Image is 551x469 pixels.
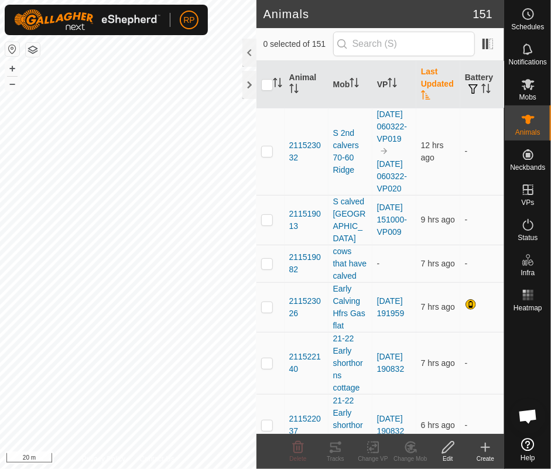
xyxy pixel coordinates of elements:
[263,7,473,21] h2: Animals
[421,259,455,268] span: 15 Sep 2025 at 5:04 AM
[421,141,444,162] span: 15 Sep 2025 at 12:04 AM
[388,80,397,89] p-sorticon: Activate to sort
[377,414,405,436] a: [DATE] 190832
[511,399,546,434] div: Open chat
[518,234,538,241] span: Status
[416,61,460,108] th: Last Updated
[289,413,324,437] span: 211522037
[481,85,491,95] p-sorticon: Activate to sort
[519,94,536,101] span: Mobs
[14,9,160,30] img: Gallagher Logo
[263,38,333,50] span: 0 selected of 151
[377,352,405,374] a: [DATE] 190832
[473,5,492,23] span: 151
[333,395,368,456] div: 21-22 Early shorthorns cottage
[317,454,354,463] div: Tracks
[509,59,547,66] span: Notifications
[379,146,389,156] img: to
[421,420,455,430] span: 15 Sep 2025 at 6:24 AM
[460,61,504,108] th: Battery
[333,245,368,282] div: cows that have calved
[521,269,535,276] span: Infra
[289,85,299,95] p-sorticon: Activate to sort
[372,61,416,108] th: VP
[515,129,540,136] span: Animals
[377,109,407,143] a: [DATE] 060322-VP019
[421,215,455,224] span: 15 Sep 2025 at 3:03 AM
[5,42,19,56] button: Reset Map
[5,61,19,76] button: +
[289,139,324,164] span: 211523032
[460,195,504,245] td: -
[333,196,368,245] div: S calved [GEOGRAPHIC_DATA]
[521,199,534,206] span: VPs
[421,302,455,311] span: 15 Sep 2025 at 5:25 AM
[350,80,359,89] p-sorticon: Activate to sort
[333,283,368,332] div: Early Calving Hfrs Gas flat
[290,456,307,462] span: Delete
[429,454,467,463] div: Edit
[521,454,535,461] span: Help
[333,127,368,176] div: S 2nd calvers 70-60 Ridge
[421,92,430,101] p-sorticon: Activate to sort
[333,333,368,394] div: 21-22 Early shorthorns cottage
[377,203,407,237] a: [DATE] 151000-VP009
[460,245,504,282] td: -
[289,351,324,375] span: 211522140
[5,77,19,91] button: –
[510,164,545,171] span: Neckbands
[26,43,40,57] button: Map Layers
[139,454,174,464] a: Contact Us
[460,108,504,195] td: -
[377,159,407,193] a: [DATE] 060322-VP020
[377,296,405,318] a: [DATE] 191959
[511,23,544,30] span: Schedules
[289,295,324,320] span: 211523026
[289,251,324,276] span: 211519082
[392,454,429,463] div: Change Mob
[289,208,324,232] span: 211519013
[333,32,475,56] input: Search (S)
[514,304,542,311] span: Heatmap
[505,433,551,466] a: Help
[460,332,504,394] td: -
[285,61,328,108] th: Animal
[421,358,455,368] span: 15 Sep 2025 at 5:45 AM
[460,394,504,456] td: -
[467,454,504,463] div: Create
[183,14,194,26] span: RP
[328,61,372,108] th: Mob
[82,454,126,464] a: Privacy Policy
[377,259,380,268] app-display-virtual-paddock-transition: -
[354,454,392,463] div: Change VP
[273,80,282,89] p-sorticon: Activate to sort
